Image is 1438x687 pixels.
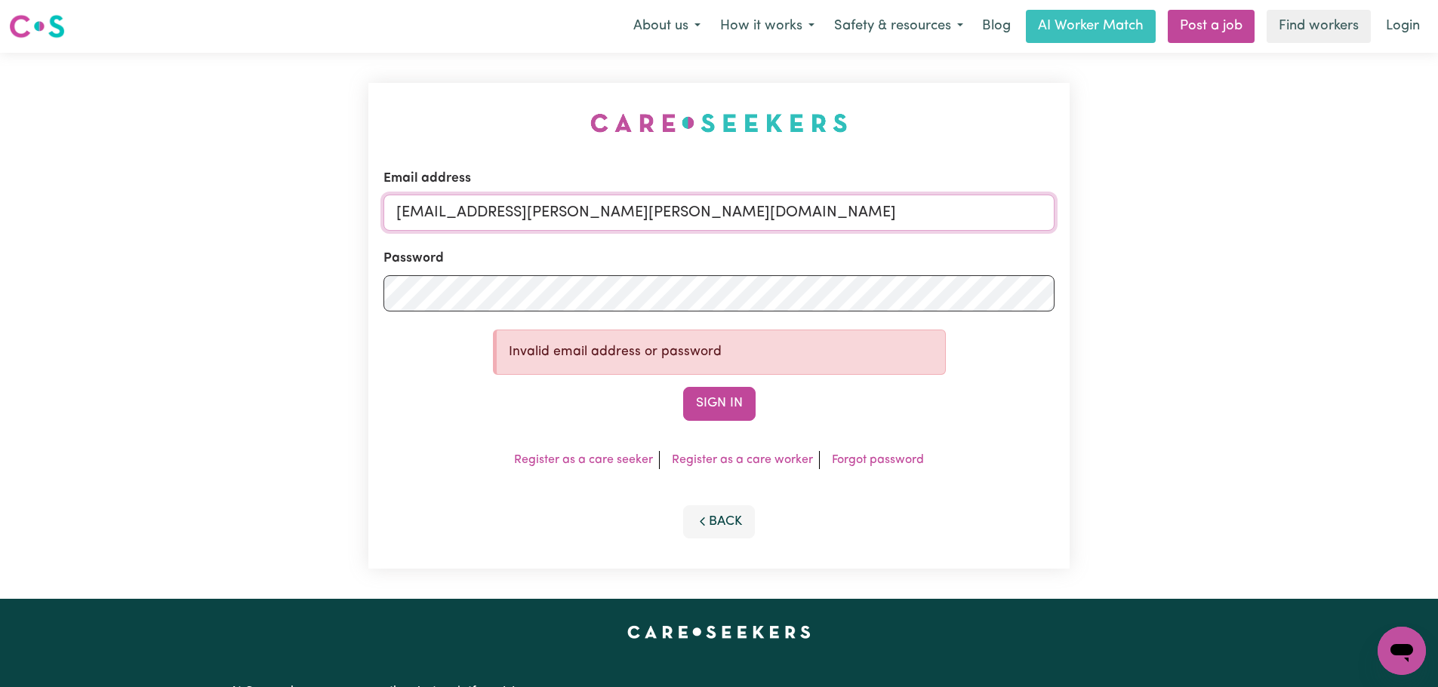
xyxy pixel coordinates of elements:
[973,10,1020,43] a: Blog
[383,195,1055,231] input: Email address
[672,454,813,466] a: Register as a care worker
[1377,10,1429,43] a: Login
[832,454,924,466] a: Forgot password
[683,505,756,538] button: Back
[683,387,756,420] button: Sign In
[824,11,973,42] button: Safety & resources
[509,342,933,362] p: Invalid email address or password
[383,169,471,189] label: Email address
[9,9,65,44] a: Careseekers logo
[710,11,824,42] button: How it works
[1168,10,1255,43] a: Post a job
[1267,10,1371,43] a: Find workers
[1026,10,1156,43] a: AI Worker Match
[624,11,710,42] button: About us
[383,249,444,268] label: Password
[514,454,653,466] a: Register as a care seeker
[9,13,65,40] img: Careseekers logo
[1378,627,1426,675] iframe: Button to launch messaging window
[627,626,811,638] a: Careseekers home page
